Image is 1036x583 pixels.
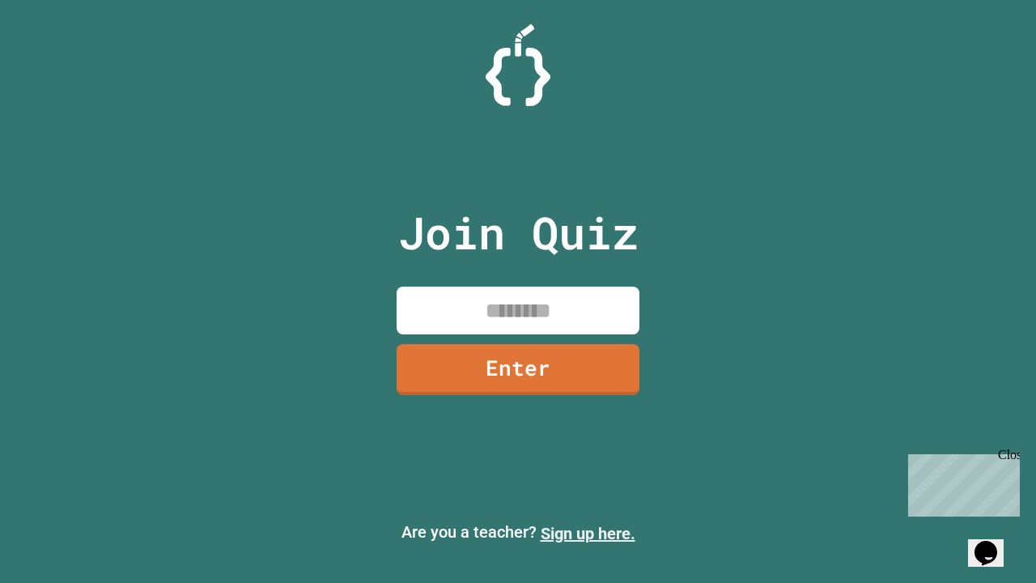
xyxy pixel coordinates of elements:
img: Logo.svg [486,24,550,106]
iframe: chat widget [902,448,1020,517]
a: Enter [397,344,639,395]
a: Sign up here. [541,524,635,543]
iframe: chat widget [968,518,1020,567]
p: Are you a teacher? [13,520,1023,546]
div: Chat with us now!Close [6,6,112,103]
p: Join Quiz [398,199,639,266]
